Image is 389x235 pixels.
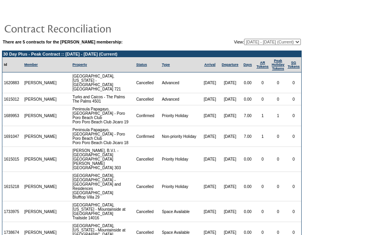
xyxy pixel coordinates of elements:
td: [DATE] [220,105,241,126]
td: 0 [255,147,270,172]
td: [DATE] [220,147,241,172]
td: 0 [255,201,270,222]
td: 0 [270,93,286,105]
td: 1691047 [2,126,23,147]
td: View: [194,39,301,45]
a: Member [24,63,38,67]
td: Priority Holiday [160,147,200,172]
td: [PERSON_NAME] [23,172,58,201]
td: 1 [255,105,270,126]
img: pgTtlContractReconciliation.gif [4,20,161,36]
td: Priority Holiday [160,172,200,201]
td: 0 [286,93,301,105]
td: [DATE] [200,93,219,105]
td: 1 [255,126,270,147]
td: 7.00 [241,105,255,126]
td: 1733975 [2,201,23,222]
td: 0 [270,72,286,93]
td: 1615218 [2,172,23,201]
td: [GEOGRAPHIC_DATA], [US_STATE] - Mountainside at [GEOGRAPHIC_DATA] Trailside 14016 [71,201,135,222]
td: Cancelled [135,93,161,105]
a: Departure [222,63,239,67]
td: [DATE] [200,126,219,147]
b: There are 5 contracts for the [PERSON_NAME] membership: [3,40,123,44]
a: ARTokens [257,61,269,69]
td: 0 [270,126,286,147]
td: [DATE] [200,201,219,222]
td: 0 [286,105,301,126]
a: Property [72,63,87,67]
a: Days [243,63,252,67]
td: 0 [270,147,286,172]
td: [DATE] [200,172,219,201]
td: Confirmed [135,126,161,147]
td: 30 Day Plus - Peak Contract :: [DATE] - [DATE] (Current) [2,51,301,57]
td: Peninsula Papagayo, [GEOGRAPHIC_DATA] - Poro Poro Beach Club Poro Poro Beach Club Jicaro 19 [71,105,135,126]
a: Peak HolidayTokens [272,59,285,70]
td: 7.00 [241,126,255,147]
td: Turks and Caicos - The Palms The Palms 4501 [71,93,135,105]
td: [PERSON_NAME], B.V.I. - [GEOGRAPHIC_DATA] [GEOGRAPHIC_DATA][PERSON_NAME] [GEOGRAPHIC_DATA] 303 [71,147,135,172]
td: 1620883 [2,72,23,93]
td: 0.00 [241,93,255,105]
td: 1615012 [2,93,23,105]
td: [PERSON_NAME] [23,147,58,172]
a: SGTokens [288,61,300,69]
td: 0.00 [241,72,255,93]
td: 0.00 [241,201,255,222]
a: Type [162,63,170,67]
td: Id [2,57,23,72]
td: Cancelled [135,201,161,222]
td: [DATE] [220,172,241,201]
td: Cancelled [135,72,161,93]
td: [DATE] [220,72,241,93]
td: 0 [286,147,301,172]
td: [PERSON_NAME] [23,93,58,105]
td: [DATE] [200,147,219,172]
td: Cancelled [135,172,161,201]
td: Confirmed [135,105,161,126]
td: [PERSON_NAME] [23,72,58,93]
td: [GEOGRAPHIC_DATA], [GEOGRAPHIC_DATA] - [GEOGRAPHIC_DATA] and Residences [GEOGRAPHIC_DATA] Bluffto... [71,172,135,201]
td: 0 [286,126,301,147]
td: 0 [255,172,270,201]
td: 0 [255,93,270,105]
td: 1615015 [2,147,23,172]
td: [DATE] [200,72,219,93]
td: 0 [270,201,286,222]
td: Priority Holiday [160,105,200,126]
td: 0.00 [241,147,255,172]
td: 0 [270,172,286,201]
td: 0 [286,72,301,93]
td: Advanced [160,72,200,93]
td: 1689953 [2,105,23,126]
td: [PERSON_NAME] [23,201,58,222]
td: Space Available [160,201,200,222]
a: Arrival [204,63,215,67]
td: Peninsula Papagayo, [GEOGRAPHIC_DATA] - Poro Poro Beach Club Poro Poro Beach Club Jicaro 18 [71,126,135,147]
td: 0 [255,72,270,93]
td: Non-priority Holiday [160,126,200,147]
td: Advanced [160,93,200,105]
td: [DATE] [220,126,241,147]
td: Cancelled [135,147,161,172]
td: [DATE] [220,93,241,105]
td: [GEOGRAPHIC_DATA], [US_STATE] - [GEOGRAPHIC_DATA] [GEOGRAPHIC_DATA] 721 [71,72,135,93]
td: 0 [286,201,301,222]
td: [DATE] [220,201,241,222]
td: 1 [270,105,286,126]
td: [PERSON_NAME] [23,105,58,126]
td: [PERSON_NAME] [23,126,58,147]
td: [DATE] [200,105,219,126]
td: 0 [286,172,301,201]
td: 0.00 [241,172,255,201]
a: Status [136,63,147,67]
